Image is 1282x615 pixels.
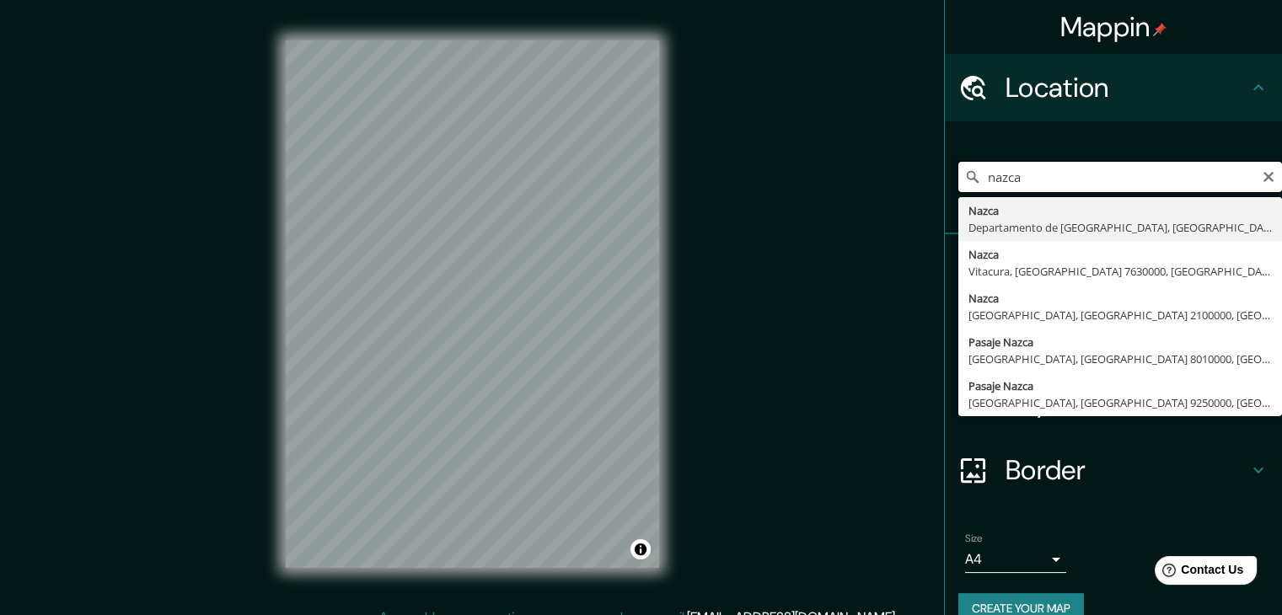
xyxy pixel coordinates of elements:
[1006,453,1248,487] h4: Border
[968,394,1272,411] div: [GEOGRAPHIC_DATA], [GEOGRAPHIC_DATA] 9250000, [GEOGRAPHIC_DATA]
[968,246,1272,263] div: Nazca
[1262,168,1275,184] button: Clear
[1060,10,1167,44] h4: Mappin
[968,290,1272,307] div: Nazca
[965,532,983,546] label: Size
[1006,71,1248,104] h4: Location
[630,539,651,559] button: Toggle attribution
[1006,386,1248,420] h4: Layout
[945,234,1282,302] div: Pins
[286,40,659,568] canvas: Map
[965,546,1066,573] div: A4
[945,369,1282,436] div: Layout
[945,302,1282,369] div: Style
[968,334,1272,350] div: Pasaje Nazca
[968,219,1272,236] div: Departamento de [GEOGRAPHIC_DATA], [GEOGRAPHIC_DATA]
[945,436,1282,504] div: Border
[945,54,1282,121] div: Location
[968,377,1272,394] div: Pasaje Nazca
[958,162,1282,192] input: Pick your city or area
[968,307,1272,324] div: [GEOGRAPHIC_DATA], [GEOGRAPHIC_DATA] 2100000, [GEOGRAPHIC_DATA]
[968,263,1272,280] div: Vitacura, [GEOGRAPHIC_DATA] 7630000, [GEOGRAPHIC_DATA]
[968,202,1272,219] div: Nazca
[968,350,1272,367] div: [GEOGRAPHIC_DATA], [GEOGRAPHIC_DATA] 8010000, [GEOGRAPHIC_DATA]
[1132,549,1263,596] iframe: Help widget launcher
[1153,23,1167,36] img: pin-icon.png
